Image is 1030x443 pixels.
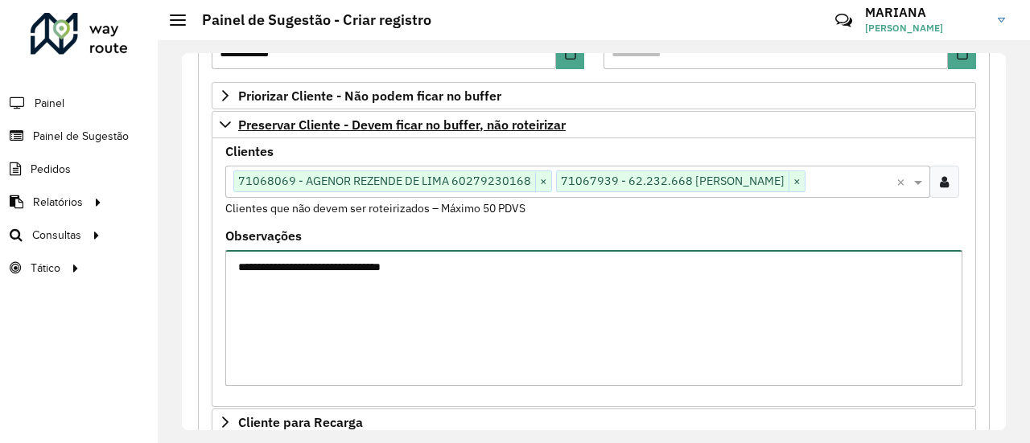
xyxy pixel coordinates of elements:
[212,82,976,109] a: Priorizar Cliente - Não podem ficar no buffer
[32,227,81,244] span: Consultas
[826,3,861,38] a: Contato Rápido
[238,118,566,131] span: Preservar Cliente - Devem ficar no buffer, não roteirizar
[225,142,274,161] label: Clientes
[789,172,805,191] span: ×
[225,201,525,215] small: Clientes que não devem ser roteirizados – Máximo 50 PDVS
[212,111,976,138] a: Preservar Cliente - Devem ficar no buffer, não roteirizar
[212,138,976,407] div: Preservar Cliente - Devem ficar no buffer, não roteirizar
[33,128,129,145] span: Painel de Sugestão
[234,171,535,191] span: 71068069 - AGENOR REZENDE DE LIMA 60279230168
[948,37,976,69] button: Choose Date
[35,95,64,112] span: Painel
[865,21,986,35] span: [PERSON_NAME]
[31,260,60,277] span: Tático
[896,172,910,191] span: Clear all
[238,416,363,429] span: Cliente para Recarga
[225,226,302,245] label: Observações
[238,89,501,102] span: Priorizar Cliente - Não podem ficar no buffer
[212,408,976,436] a: Cliente para Recarga
[535,172,551,191] span: ×
[556,37,584,69] button: Choose Date
[865,5,986,20] h3: MARIANA
[31,161,71,178] span: Pedidos
[557,171,789,191] span: 71067939 - 62.232.668 [PERSON_NAME]
[33,194,83,211] span: Relatórios
[186,11,431,29] h2: Painel de Sugestão - Criar registro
